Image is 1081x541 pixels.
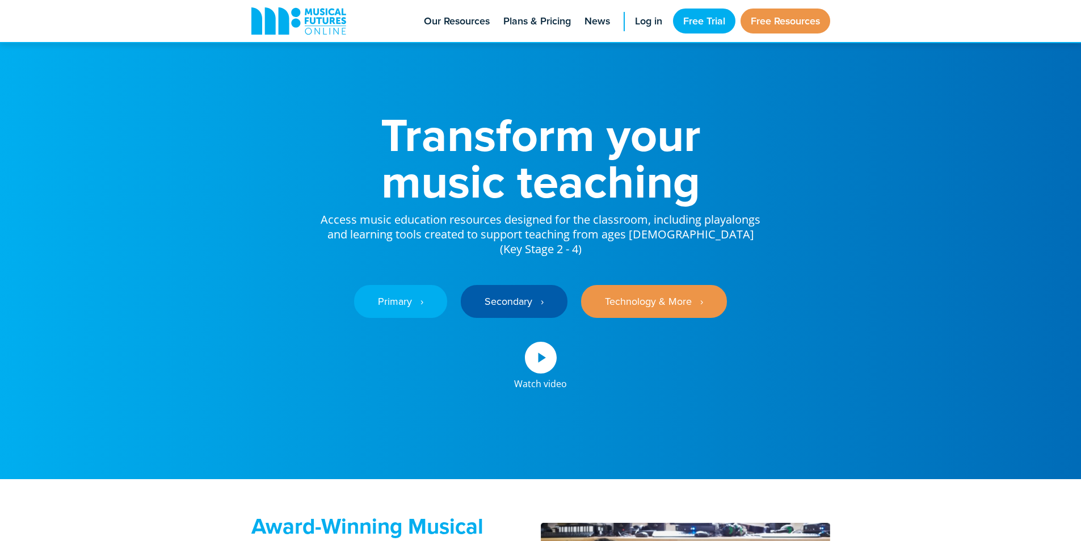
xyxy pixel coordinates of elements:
a: Technology & More ‎‏‏‎ ‎ › [581,285,727,318]
h1: Transform your music teaching [319,111,762,204]
span: Log in [635,14,662,29]
span: Our Resources [424,14,490,29]
a: Secondary ‎‏‏‎ ‎ › [461,285,567,318]
p: Access music education resources designed for the classroom, including playalongs and learning to... [319,204,762,257]
a: Free Trial [673,9,735,33]
div: Watch video [514,374,567,388]
a: Free Resources [741,9,830,33]
a: Primary ‎‏‏‎ ‎ › [354,285,447,318]
span: News [584,14,610,29]
span: Plans & Pricing [503,14,571,29]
